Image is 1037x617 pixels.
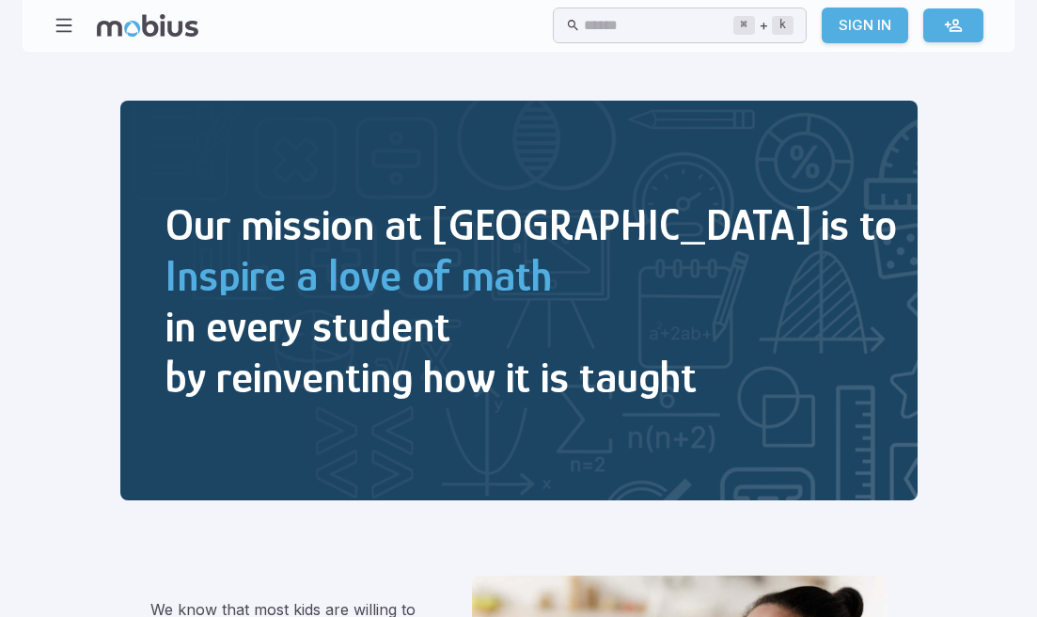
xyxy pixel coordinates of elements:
h2: in every student [165,301,897,352]
div: + [733,14,793,37]
kbd: ⌘ [733,16,755,35]
h2: Our mission at [GEOGRAPHIC_DATA] is to [165,199,897,250]
kbd: k [772,16,793,35]
h2: by reinventing how it is taught [165,352,897,403]
a: Sign In [822,8,908,43]
img: Inspire [120,101,918,501]
h2: Inspire a love of math [165,250,897,301]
